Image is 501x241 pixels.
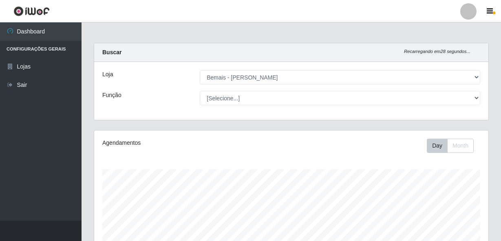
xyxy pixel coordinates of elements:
[447,139,474,153] button: Month
[102,70,113,79] label: Loja
[427,139,474,153] div: First group
[102,49,121,55] strong: Buscar
[404,49,470,54] i: Recarregando em 28 segundos...
[13,6,50,16] img: CoreUI Logo
[427,139,448,153] button: Day
[427,139,480,153] div: Toolbar with button groups
[102,91,121,99] label: Função
[102,139,253,147] div: Agendamentos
